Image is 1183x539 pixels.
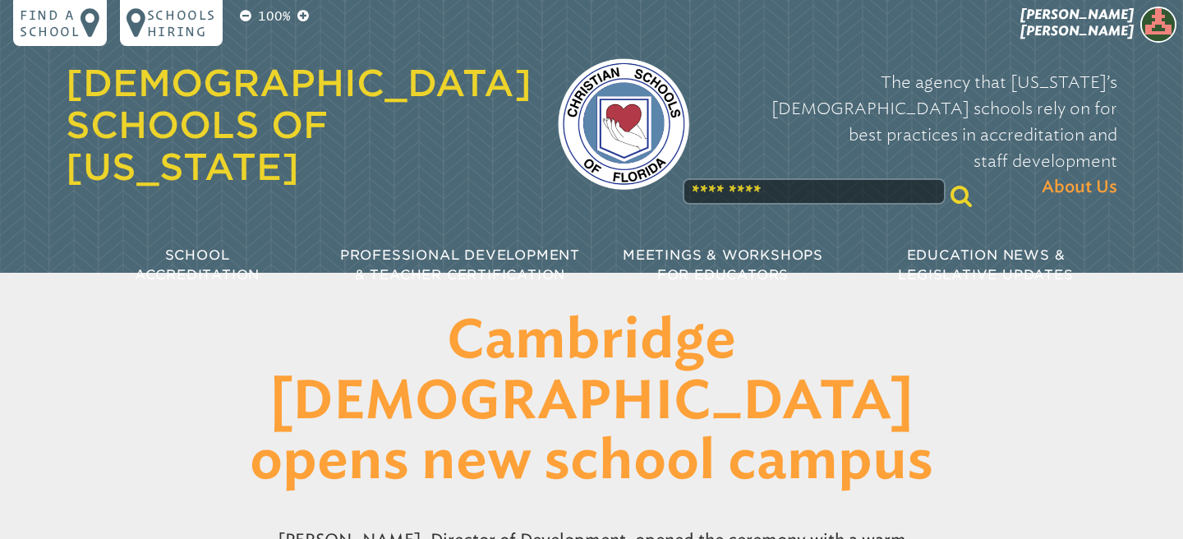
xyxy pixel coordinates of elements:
span: School Accreditation [135,247,260,283]
img: 49bbcbdda43b85faae72c18e5dffc780 [1140,7,1176,43]
h1: Cambridge [DEMOGRAPHIC_DATA] opens new school campus [169,312,1014,494]
span: Professional Development & Teacher Certification [340,247,580,283]
p: Find a school [20,7,81,39]
img: csf-logo-web-colors.png [558,58,689,190]
p: 100% [255,7,294,26]
span: Meetings & Workshops for Educators [623,247,823,283]
span: [PERSON_NAME] [PERSON_NAME] [1020,7,1134,39]
span: Education News & Legislative Updates [898,247,1073,283]
p: The agency that [US_STATE]’s [DEMOGRAPHIC_DATA] schools rely on for best practices in accreditati... [716,69,1117,200]
p: Schools Hiring [147,7,216,39]
span: About Us [1042,174,1117,200]
a: [DEMOGRAPHIC_DATA] Schools of [US_STATE] [66,62,532,188]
